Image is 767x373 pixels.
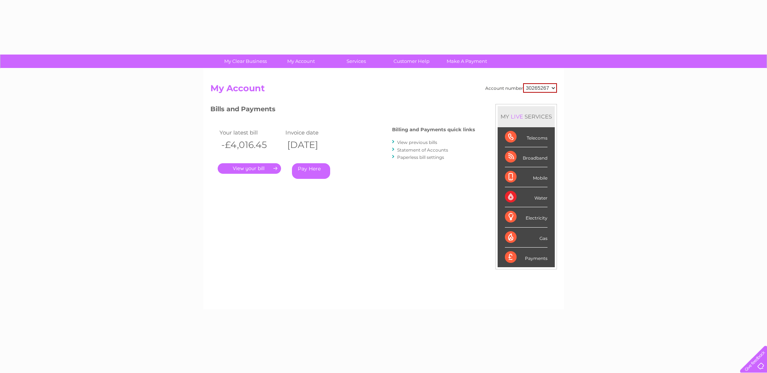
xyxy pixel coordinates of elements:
[392,127,475,132] h4: Billing and Payments quick links
[218,137,284,152] th: -£4,016.45
[397,147,448,153] a: Statement of Accounts
[218,163,281,174] a: .
[210,104,475,117] h3: Bills and Payments
[284,137,349,152] th: [DATE]
[210,83,557,97] h2: My Account
[292,163,330,179] a: Pay Here
[218,128,284,137] td: Your latest bill
[505,228,547,248] div: Gas
[498,106,555,127] div: MY SERVICES
[505,147,547,167] div: Broadband
[509,113,525,120] div: LIVE
[505,248,547,267] div: Payments
[397,155,444,160] a: Paperless bill settings
[505,187,547,207] div: Water
[485,83,557,93] div: Account number
[216,55,276,68] a: My Clear Business
[505,207,547,227] div: Electricity
[505,167,547,187] div: Mobile
[397,140,437,145] a: View previous bills
[284,128,349,137] td: Invoice date
[505,127,547,147] div: Telecoms
[326,55,386,68] a: Services
[271,55,331,68] a: My Account
[437,55,497,68] a: Make A Payment
[381,55,442,68] a: Customer Help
